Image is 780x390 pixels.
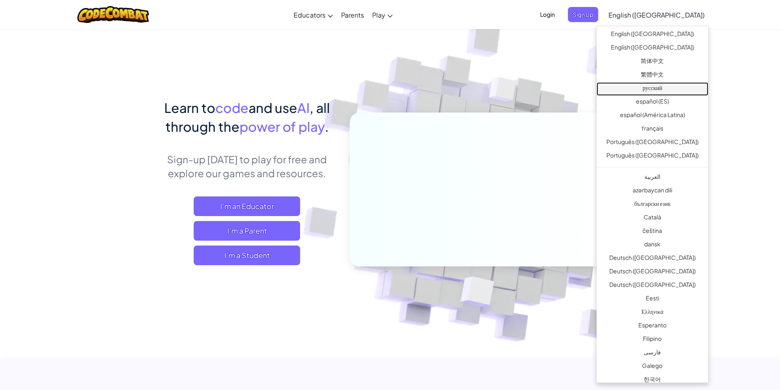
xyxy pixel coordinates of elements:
a: русский [597,82,708,96]
a: Deutsch ([GEOGRAPHIC_DATA]) [597,279,708,293]
a: Português ([GEOGRAPHIC_DATA]) [597,136,708,150]
a: 한국어 [597,374,708,387]
a: Educators [289,4,337,26]
a: Català [597,212,708,225]
span: Play [372,11,385,19]
p: Sign-up [DATE] to play for free and explore our games and resources. [157,152,337,180]
span: Educators [294,11,326,19]
a: Ελληνικά [597,306,708,320]
a: Deutsch ([GEOGRAPHIC_DATA]) [597,252,708,266]
a: العربية [597,171,708,185]
a: Filipino [597,333,708,347]
a: Galego [597,360,708,374]
a: Eesti [597,293,708,306]
span: AI [297,99,310,116]
a: čeština [597,225,708,239]
span: English ([GEOGRAPHIC_DATA]) [608,11,705,19]
a: español (ES) [597,96,708,109]
button: Sign Up [568,7,598,22]
a: Play [368,4,397,26]
a: Esperanto [597,320,708,333]
a: dansk [597,239,708,252]
a: български език [597,198,708,212]
a: English ([GEOGRAPHIC_DATA]) [604,4,709,26]
a: 简体中文 [597,55,708,69]
a: فارسی [597,347,708,360]
span: and use [249,99,297,116]
button: Login [535,7,560,22]
button: I'm a Student [194,246,300,265]
a: English ([GEOGRAPHIC_DATA]) [597,42,708,55]
span: power of play [240,118,325,135]
a: français [597,123,708,136]
img: Overlap cubes [473,61,532,122]
a: Deutsch ([GEOGRAPHIC_DATA]) [597,266,708,279]
a: English ([GEOGRAPHIC_DATA]) [597,28,708,42]
span: code [215,99,249,116]
span: . [325,118,329,135]
a: azərbaycan dili [597,185,708,198]
a: Parents [337,4,368,26]
a: I'm a Parent [194,221,300,241]
img: CodeCombat logo [77,6,149,23]
span: Learn to [164,99,215,116]
a: I'm an Educator [194,196,300,216]
img: Overlap cubes [440,259,513,327]
a: español (América Latina) [597,109,708,123]
a: Português ([GEOGRAPHIC_DATA]) [597,150,708,163]
a: 繁體中文 [597,69,708,82]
